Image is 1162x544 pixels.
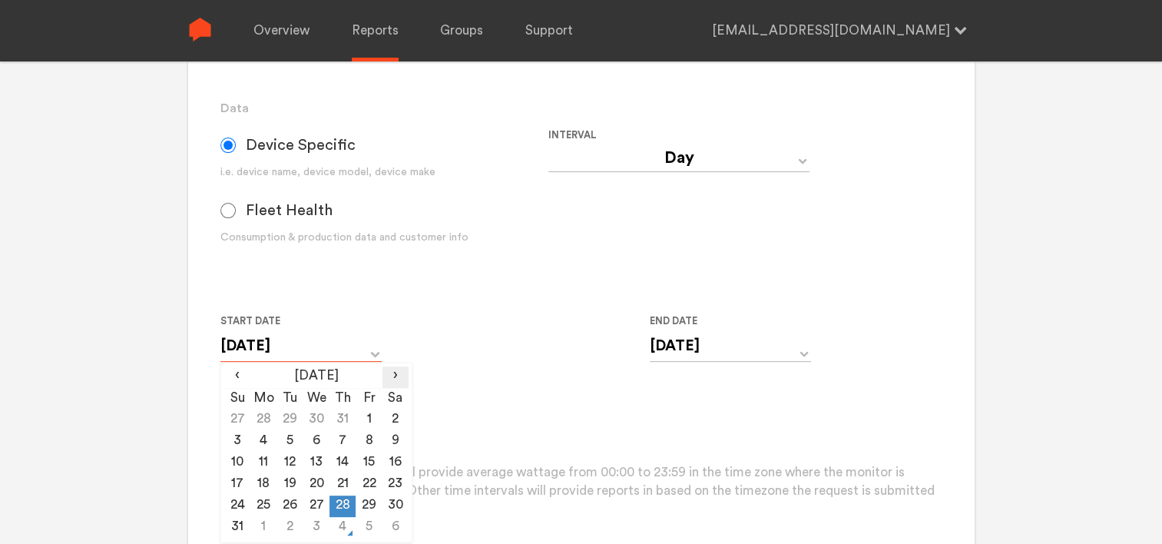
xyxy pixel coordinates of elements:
th: Mo [250,388,276,410]
td: 5 [356,517,382,539]
p: Please note that daily reports will provide average wattage from 00:00 to 23:59 in the time zone ... [220,463,942,520]
td: 26 [277,496,303,517]
td: 4 [329,517,356,539]
td: 5 [277,431,303,453]
td: 31 [224,517,250,539]
label: Interval [548,126,864,144]
td: 4 [250,431,276,453]
input: Device Specific [220,138,236,153]
td: 9 [382,431,409,453]
td: 29 [277,410,303,431]
td: 22 [356,474,382,496]
th: We [303,388,329,410]
th: Tu [277,388,303,410]
td: 14 [329,453,356,474]
td: 28 [329,496,356,517]
td: 8 [356,431,382,453]
th: [DATE] [250,367,382,388]
span: Fleet Health [246,201,333,220]
td: 1 [356,410,382,431]
td: 15 [356,453,382,474]
td: 29 [356,496,382,517]
input: Fleet Health [220,203,236,218]
span: › [382,367,409,385]
td: 30 [303,410,329,431]
td: 2 [382,410,409,431]
th: Th [329,388,356,410]
td: 3 [224,431,250,453]
td: 6 [382,517,409,539]
td: 6 [303,431,329,453]
td: 18 [250,474,276,496]
img: Sense Logo [188,18,212,41]
div: Consumption & production data and customer info [220,230,548,246]
td: 20 [303,474,329,496]
td: 21 [329,474,356,496]
td: 27 [303,496,329,517]
td: 2 [277,517,303,539]
span: ‹ [224,367,250,385]
label: End Date [650,312,799,330]
td: 12 [277,453,303,474]
td: 31 [329,410,356,431]
td: 13 [303,453,329,474]
td: 11 [250,453,276,474]
div: i.e. device name, device model, device make [220,164,548,181]
th: Su [224,388,250,410]
td: 1 [250,517,276,539]
td: 24 [224,496,250,517]
td: 25 [250,496,276,517]
span: Device Specific [246,136,356,154]
td: 19 [277,474,303,496]
td: 10 [224,453,250,474]
td: 23 [382,474,409,496]
label: Start Date [220,312,369,330]
td: 30 [382,496,409,517]
td: 17 [224,474,250,496]
th: Fr [356,388,382,410]
td: 3 [303,517,329,539]
td: 28 [250,410,276,431]
th: Sa [382,388,409,410]
td: 27 [224,410,250,431]
h3: Data [220,99,942,118]
td: 7 [329,431,356,453]
td: 16 [382,453,409,474]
